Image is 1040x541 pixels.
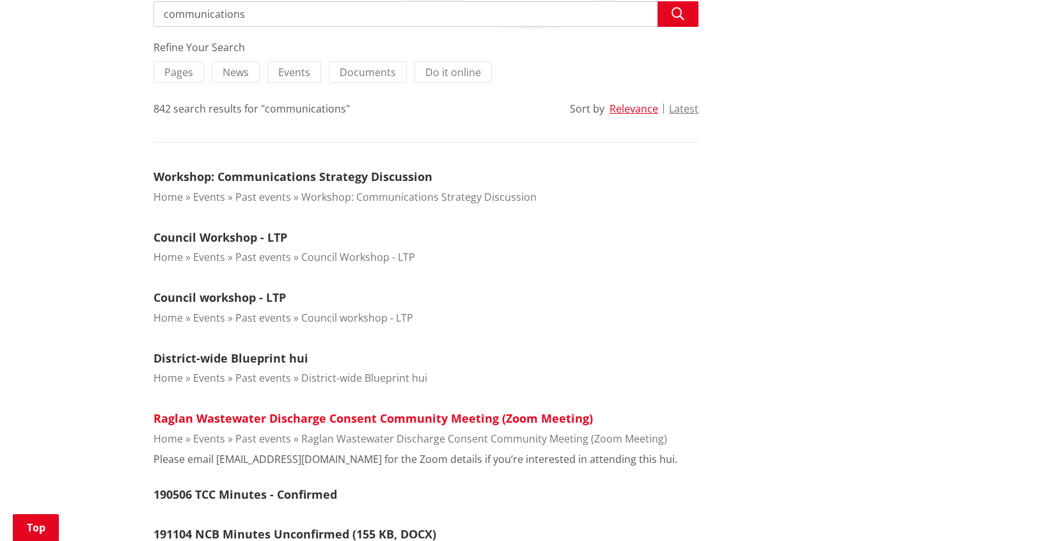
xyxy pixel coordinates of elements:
span: Events [278,65,310,79]
a: Raglan Wastewater Discharge Consent Community Meeting (Zoom Meeting) [301,432,667,446]
a: Events [193,311,225,325]
a: Events [193,190,225,204]
span: Pages [164,65,193,79]
span: News [223,65,249,79]
button: Latest [669,103,698,114]
div: Refine Your Search [154,40,698,55]
button: Relevance [610,103,658,114]
span: Documents [340,65,396,79]
a: Council workshop - LTP [301,311,413,325]
a: District-wide Blueprint hui [301,371,427,385]
a: Events [193,432,225,446]
a: Home [154,250,183,264]
a: Raglan Wastewater Discharge Consent Community Meeting (Zoom Meeting) [154,411,593,426]
a: Events [193,371,225,385]
a: Workshop: Communications Strategy Discussion [154,169,432,184]
a: Events [193,250,225,264]
div: 842 search results for "communications" [154,101,350,116]
span: Do it online [425,65,481,79]
input: Search input [154,1,698,27]
a: Past events [235,311,291,325]
a: Home [154,311,183,325]
a: Past events [235,432,291,446]
a: Council Workshop - LTP [154,230,287,245]
a: Past events [235,190,291,204]
a: Past events [235,371,291,385]
a: Home [154,432,183,446]
a: District-wide Blueprint hui [154,350,308,366]
p: Please email [EMAIL_ADDRESS][DOMAIN_NAME] for the Zoom details if you’re interested in attending ... [154,451,677,467]
a: 190506 TCC Minutes - Confirmed [154,487,337,502]
a: Council Workshop - LTP [301,250,415,264]
a: Home [154,190,183,204]
a: Top [13,514,59,541]
div: Sort by [570,101,604,116]
a: Council workshop - LTP [154,290,286,305]
iframe: Messenger Launcher [981,487,1027,533]
a: Past events [235,250,291,264]
a: Home [154,371,183,385]
a: Workshop: Communications Strategy Discussion [301,190,537,204]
